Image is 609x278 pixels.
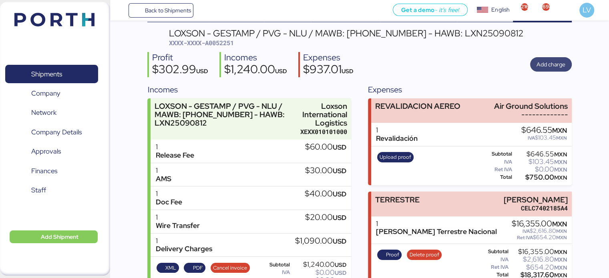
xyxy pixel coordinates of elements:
button: Menu [115,4,129,17]
div: ------------- [494,110,568,119]
span: MXN [552,220,567,228]
div: $937.01 [303,64,354,77]
div: $646.55 [514,151,567,157]
div: XEXX010101000 [299,128,347,136]
div: AMS [155,175,171,183]
div: IVA [480,159,513,165]
div: Subtotal [480,249,509,254]
span: XML [165,264,176,272]
div: 1 [376,220,497,228]
div: $30.00 [305,166,346,175]
div: LOXSON - GESTAMP / PVG - NLU / MAWB: [PHONE_NUMBER] - HAWB: LXN25090812 [155,102,295,127]
button: PDF [184,263,205,273]
span: IVA [528,135,535,141]
button: Upload proof [377,152,414,162]
div: LOXSON - GESTAMP / PVG - NLU / MAWB: [PHONE_NUMBER] - HAWB: LXN25090812 [169,29,523,38]
div: $0.00 [514,166,567,172]
div: CELC7402185A4 [504,204,568,212]
div: $654.20 [510,264,567,270]
span: MXN [554,166,567,173]
span: Cancel invoice [213,264,247,272]
div: 1 [155,143,194,151]
span: MXN [556,234,567,241]
div: $750.00 [514,174,567,180]
div: $654.20 [512,234,567,240]
span: Delete proof [410,250,439,259]
span: USD [333,237,346,246]
div: Ret IVA [480,264,509,270]
button: Add charge [530,57,572,72]
span: Company [31,88,60,99]
button: XML [157,263,179,273]
div: Expenses [303,52,354,64]
div: $1,090.00 [295,237,346,246]
span: Add charge [537,60,565,69]
div: $103.45 [514,159,567,165]
div: Subtotal [260,262,290,268]
div: Air Ground Solutions [494,102,568,110]
a: Shipments [5,65,98,83]
span: Add Shipment [41,232,78,242]
div: $60.00 [305,143,346,152]
span: USD [275,67,287,75]
span: IVA [523,228,530,234]
div: 1 [155,237,212,245]
span: Network [31,107,56,118]
span: MXN [556,228,567,234]
button: Cancel invoice [211,263,250,273]
div: Expenses [368,84,571,96]
div: Revalidación [376,134,418,143]
div: $1,240.00 [291,262,346,268]
div: Incomes [147,84,351,96]
div: TERRESTRE [375,196,420,204]
span: USD [342,67,354,75]
div: [PERSON_NAME] [504,196,568,204]
span: Shipments [31,68,62,80]
span: USD [335,269,346,276]
div: Profit [152,52,208,64]
a: Company [5,84,98,103]
span: Finances [31,165,57,177]
div: Release Fee [155,151,194,160]
div: Total [480,174,513,180]
span: MXN [554,248,567,256]
span: MXN [554,174,567,181]
div: $18,317.60 [510,272,567,278]
span: USD [196,67,208,75]
a: Back to Shipments [129,3,194,18]
span: MXN [554,264,567,271]
button: Delete proof [407,250,442,260]
div: Wire Transfer [155,222,199,230]
div: REVALIDACION AEREO [375,102,460,110]
span: MXN [554,151,567,158]
span: MXN [554,158,567,166]
div: [PERSON_NAME] Terrestre Nacional [376,228,497,236]
div: $0.00 [291,270,346,276]
div: Total [480,272,509,278]
div: Delivery Charges [155,245,212,253]
div: 1 [376,126,418,134]
div: IVA [260,270,290,275]
div: 1 [155,166,171,175]
div: 1 [155,213,199,222]
span: XXXX-XXXX-A0052251 [169,39,234,47]
div: Loxson International Logistics [299,102,347,127]
span: MXN [554,256,567,263]
a: Company Details [5,123,98,142]
span: MXN [556,135,567,141]
span: USD [333,190,346,198]
div: $1,240.00 [224,64,287,77]
div: 1 [155,190,182,198]
span: Upload proof [380,153,411,162]
a: Finances [5,162,98,180]
a: Staff [5,181,98,200]
div: $2,616.80 [512,228,567,234]
span: USD [333,166,346,175]
div: $16,355.00 [512,220,567,228]
span: USD [333,213,346,222]
span: Back to Shipments [145,6,191,15]
div: IVA [480,257,509,262]
div: Ret IVA [480,167,513,172]
div: $103.45 [521,135,567,141]
div: $2,616.80 [510,256,567,262]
